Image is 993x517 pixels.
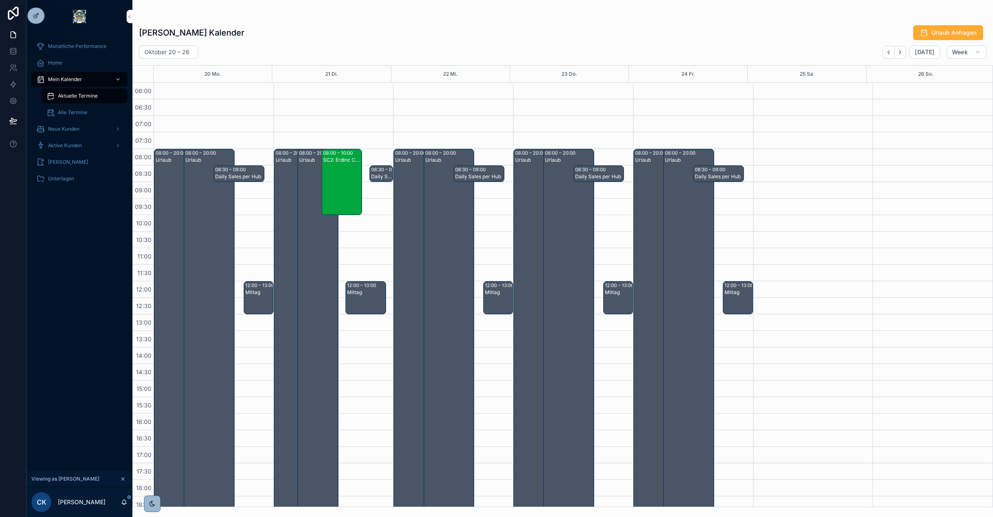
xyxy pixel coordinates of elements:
[31,476,99,482] span: Viewing as [PERSON_NAME]
[133,104,154,111] span: 06:30
[134,501,154,508] span: 18:30
[947,45,986,59] button: Week
[800,66,815,82] button: 25 Sa.
[325,66,338,82] button: 21 Di.
[695,173,743,180] div: Daily Sales per Hub
[48,159,88,165] span: [PERSON_NAME]
[276,157,314,163] div: Urlaub
[134,418,154,425] span: 16:00
[73,10,86,23] img: App logo
[156,157,204,163] div: Urlaub
[133,153,154,160] span: 08:00
[134,468,154,475] span: 17:30
[693,166,744,182] div: 08:30 – 09:00Daily Sales per Hub
[395,157,444,163] div: Urlaub
[41,89,127,103] a: Aktuelle Termine
[575,166,608,173] div: 08:30 – 09:00
[299,157,337,163] div: Urlaub
[323,150,355,156] div: 08:00 – 10:00
[58,109,87,116] span: Alle Termine
[395,150,428,156] div: 08:00 – 20:00
[425,150,458,156] div: 08:00 – 20:00
[26,33,132,197] div: scrollable content
[665,150,698,156] div: 08:00 – 20:00
[276,150,308,156] div: 08:00 – 20:00
[133,187,154,194] span: 09:00
[48,76,82,83] span: Mein Kalender
[323,157,361,163] div: SC2: Erdinc Cölükoglu
[913,25,983,40] button: Urlaub Anfragen
[135,253,154,260] span: 11:00
[605,289,632,296] div: Mittag
[134,435,154,442] span: 16:30
[347,289,385,296] div: Mittag
[134,236,154,243] span: 10:30
[883,46,895,59] button: Back
[952,48,968,56] span: Week
[371,173,393,180] div: Daily Sales per Hub
[484,282,513,314] div: 12:00 – 13:00Mittag
[185,150,218,156] div: 08:00 – 20:00
[915,48,934,56] span: [DATE]
[918,66,933,82] button: 26 So.
[31,138,127,153] a: Aktive Kunden
[134,220,154,227] span: 10:00
[134,484,154,491] span: 18:00
[37,497,46,507] span: CK
[134,402,154,409] span: 15:30
[204,66,221,82] button: 20 Mo.
[425,157,474,163] div: Urlaub
[245,282,276,289] div: 12:00 – 13:00
[134,335,154,342] span: 13:30
[574,166,624,182] div: 08:30 – 09:00Daily Sales per Hub
[635,150,668,156] div: 08:00 – 20:00
[299,150,332,156] div: 08:00 – 20:00
[443,66,458,82] button: 22 Mi.
[139,27,245,38] h1: [PERSON_NAME] Kalender
[134,302,154,309] span: 12:30
[604,282,633,314] div: 12:00 – 13:00Mittag
[724,289,752,296] div: Mittag
[724,282,756,289] div: 12:00 – 13:00
[135,269,154,276] span: 11:30
[134,319,154,326] span: 13:00
[134,352,154,359] span: 14:00
[133,203,154,210] span: 09:30
[561,66,577,82] button: 23 Do.
[347,282,378,289] div: 12:00 – 13:00
[58,498,106,506] p: [PERSON_NAME]
[605,282,636,289] div: 12:00 – 13:00
[48,60,62,66] span: Home
[681,66,695,82] div: 24 Fr.
[931,29,976,37] span: Urlaub Anfragen
[215,166,248,173] div: 08:30 – 09:00
[545,157,593,163] div: Urlaub
[133,170,154,177] span: 08:30
[895,46,906,59] button: Next
[41,105,127,120] a: Alle Termine
[48,43,106,50] span: Monatliche Performance
[455,166,488,173] div: 08:30 – 09:00
[723,282,752,314] div: 12:00 – 13:00Mittag
[515,157,564,163] div: Urlaub
[485,282,516,289] div: 12:00 – 13:00
[346,282,386,314] div: 12:00 – 13:00Mittag
[31,55,127,70] a: Home
[133,120,154,127] span: 07:00
[185,157,234,163] div: Urlaub
[695,166,727,173] div: 08:30 – 09:00
[575,173,624,180] div: Daily Sales per Hub
[48,142,82,149] span: Aktive Kunden
[370,166,393,182] div: 08:30 – 09:00Daily Sales per Hub
[48,175,74,182] span: Unterlagen
[31,122,127,136] a: Neue Kunden
[48,126,79,132] span: Neue Kunden
[133,87,154,94] span: 06:00
[156,150,188,156] div: 08:00 – 20:00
